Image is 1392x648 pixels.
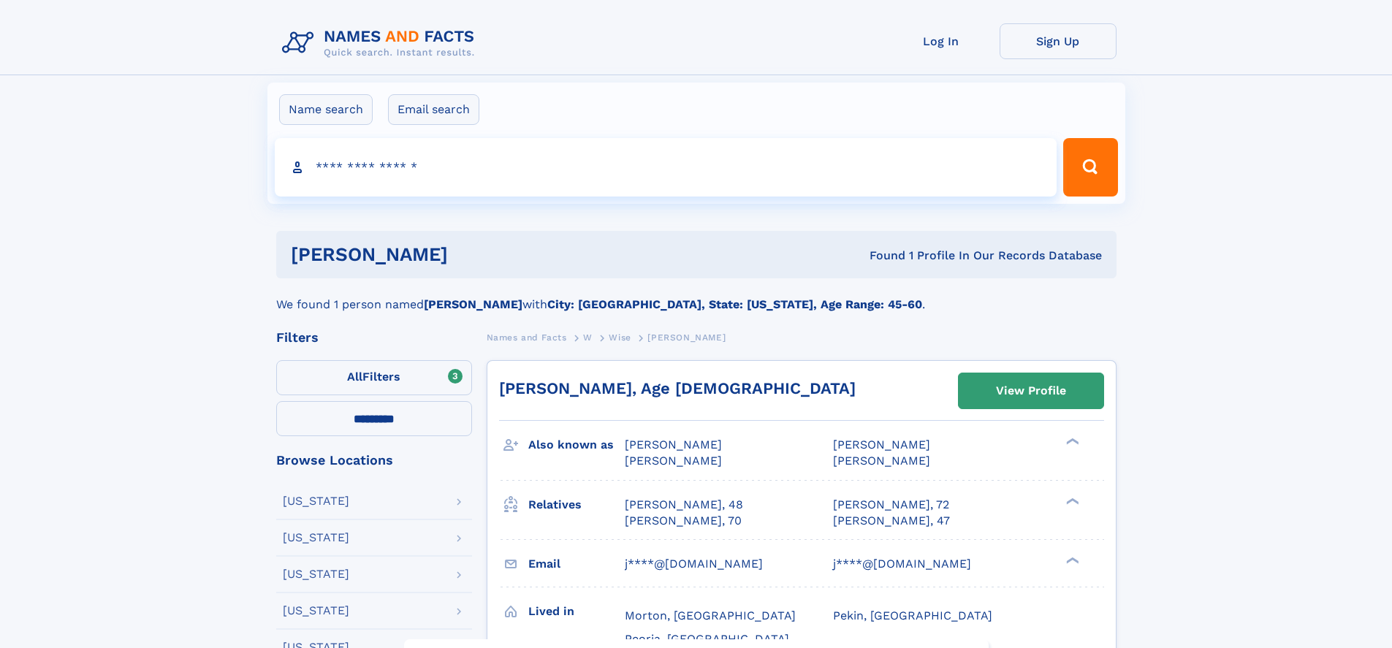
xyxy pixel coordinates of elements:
label: Filters [276,360,472,395]
div: [US_STATE] [283,495,349,507]
a: Log In [883,23,1000,59]
div: ❯ [1062,437,1080,446]
span: Wise [609,332,631,343]
a: [PERSON_NAME], 48 [625,497,743,513]
div: View Profile [996,374,1066,408]
div: ❯ [1062,496,1080,506]
span: [PERSON_NAME] [833,438,930,451]
a: [PERSON_NAME], 72 [833,497,949,513]
span: Peoria, [GEOGRAPHIC_DATA] [625,632,789,646]
span: [PERSON_NAME] [625,454,722,468]
a: Wise [609,328,631,346]
div: [US_STATE] [283,568,349,580]
span: W [583,332,593,343]
span: [PERSON_NAME] [625,438,722,451]
span: All [347,370,362,384]
div: [US_STATE] [283,532,349,544]
div: ❯ [1062,555,1080,565]
label: Name search [279,94,373,125]
span: [PERSON_NAME] [833,454,930,468]
span: [PERSON_NAME] [647,332,726,343]
a: Names and Facts [487,328,567,346]
a: [PERSON_NAME], Age [DEMOGRAPHIC_DATA] [499,379,856,397]
a: [PERSON_NAME], 47 [833,513,950,529]
span: Morton, [GEOGRAPHIC_DATA] [625,609,796,622]
a: View Profile [959,373,1103,408]
a: Sign Up [1000,23,1117,59]
span: Pekin, [GEOGRAPHIC_DATA] [833,609,992,622]
a: W [583,328,593,346]
a: [PERSON_NAME], 70 [625,513,742,529]
div: Filters [276,331,472,344]
img: Logo Names and Facts [276,23,487,63]
div: Found 1 Profile In Our Records Database [658,248,1102,264]
h3: Email [528,552,625,576]
label: Email search [388,94,479,125]
div: [US_STATE] [283,605,349,617]
div: Browse Locations [276,454,472,467]
h3: Relatives [528,492,625,517]
b: [PERSON_NAME] [424,297,522,311]
h1: [PERSON_NAME] [291,245,659,264]
div: We found 1 person named with . [276,278,1117,313]
input: search input [275,138,1057,197]
button: Search Button [1063,138,1117,197]
h3: Lived in [528,599,625,624]
h3: Also known as [528,432,625,457]
b: City: [GEOGRAPHIC_DATA], State: [US_STATE], Age Range: 45-60 [547,297,922,311]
